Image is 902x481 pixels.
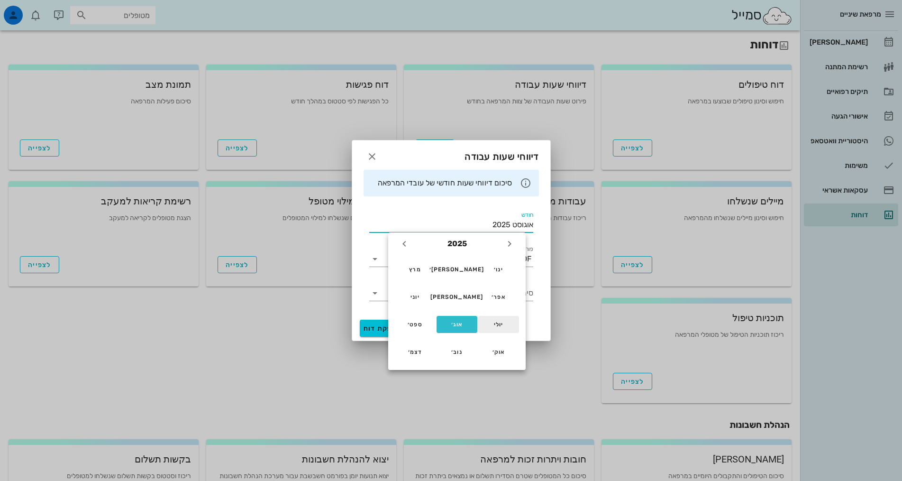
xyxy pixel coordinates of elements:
[501,235,518,252] button: שנה שעברה
[437,316,477,333] button: אוג׳
[371,178,512,188] div: סיכום דיווחי שעות חודשי של עובדי המרפאה
[486,266,511,273] div: ינו׳
[437,288,477,305] button: [PERSON_NAME]
[486,349,511,355] div: אוק׳
[402,349,428,355] div: דצמ׳
[395,261,436,278] button: מרץ
[437,343,477,361] button: נוב׳
[430,294,483,300] div: [PERSON_NAME]
[396,235,413,252] button: שנה הבאה
[518,246,533,253] label: פורמט
[478,288,519,305] button: אפר׳
[486,321,511,328] div: יולי
[429,266,484,273] div: [PERSON_NAME]׳
[478,316,519,333] button: יולי
[395,288,436,305] button: יוני
[395,316,436,333] button: ספט׳
[369,251,533,267] div: פורמטPDF
[444,234,471,253] button: 2025
[364,324,397,333] span: הפקת דוח
[395,343,436,361] button: דצמ׳
[402,266,428,273] div: מרץ
[360,320,401,337] button: הפקת דוח
[369,286,533,301] div: סינון לפי שם
[444,321,470,328] div: אוג׳
[478,261,519,278] button: ינו׳
[478,343,519,361] button: אוק׳
[444,349,470,355] div: נוב׳
[486,294,511,300] div: אפר׳
[521,212,533,219] label: חודש
[402,321,428,328] div: ספט׳
[437,261,477,278] button: [PERSON_NAME]׳
[352,140,550,170] div: דיווחי שעות עבודה
[402,294,428,300] div: יוני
